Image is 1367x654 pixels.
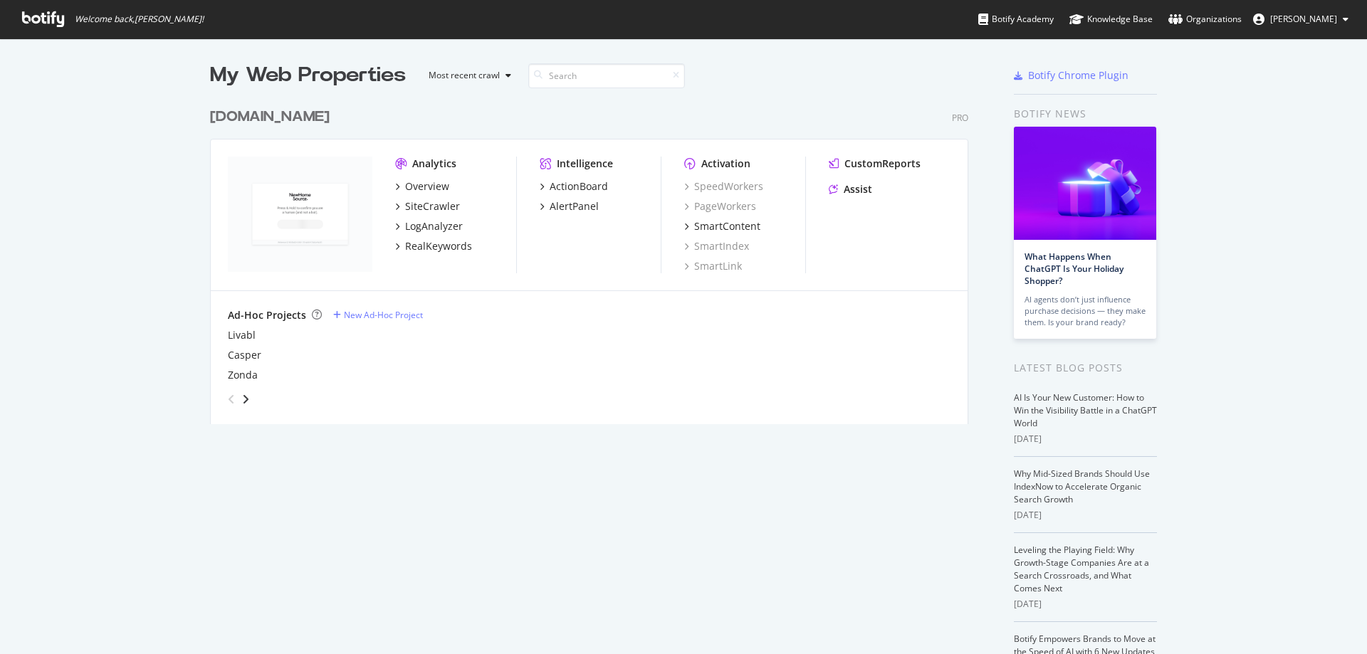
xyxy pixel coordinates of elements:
[1014,360,1157,376] div: Latest Blog Posts
[844,157,921,171] div: CustomReports
[1014,509,1157,522] div: [DATE]
[1025,294,1146,328] div: AI agents don’t just influence purchase decisions — they make them. Is your brand ready?
[344,309,423,321] div: New Ad-Hoc Project
[228,328,256,342] a: Livabl
[405,239,472,253] div: RealKeywords
[550,199,599,213] div: AlertPanel
[978,12,1054,26] div: Botify Academy
[429,71,500,80] div: Most recent crawl
[1270,13,1337,25] span: Jeff Flowers
[395,239,472,253] a: RealKeywords
[1069,12,1153,26] div: Knowledge Base
[1014,127,1156,240] img: What Happens When ChatGPT Is Your Holiday Shopper?
[1014,433,1157,445] div: [DATE]
[412,157,456,171] div: Analytics
[1025,250,1124,287] a: What Happens When ChatGPT Is Your Holiday Shopper?
[684,199,756,213] a: PageWorkers
[75,14,204,25] span: Welcome back, [PERSON_NAME] !
[228,157,372,272] img: newhomesource.com
[1014,391,1157,429] a: AI Is Your New Customer: How to Win the Visibility Battle in a ChatGPT World
[540,199,599,213] a: AlertPanel
[1014,68,1128,83] a: Botify Chrome Plugin
[1242,8,1360,31] button: [PERSON_NAME]
[405,199,460,213] div: SiteCrawler
[829,182,872,196] a: Assist
[540,179,608,194] a: ActionBoard
[694,219,760,233] div: SmartContent
[684,259,742,273] a: SmartLink
[1014,468,1150,505] a: Why Mid-Sized Brands Should Use IndexNow to Accelerate Organic Search Growth
[405,219,463,233] div: LogAnalyzer
[228,308,306,322] div: Ad-Hoc Projects
[952,112,968,124] div: Pro
[210,90,980,424] div: grid
[1028,68,1128,83] div: Botify Chrome Plugin
[395,179,449,194] a: Overview
[222,388,241,411] div: angle-left
[210,107,330,127] div: [DOMAIN_NAME]
[528,63,685,88] input: Search
[333,309,423,321] a: New Ad-Hoc Project
[829,157,921,171] a: CustomReports
[241,392,251,406] div: angle-right
[1014,598,1157,611] div: [DATE]
[228,368,258,382] a: Zonda
[684,219,760,233] a: SmartContent
[1014,106,1157,122] div: Botify news
[1168,12,1242,26] div: Organizations
[684,179,763,194] a: SpeedWorkers
[210,61,406,90] div: My Web Properties
[557,157,613,171] div: Intelligence
[844,182,872,196] div: Assist
[701,157,750,171] div: Activation
[684,239,749,253] a: SmartIndex
[417,64,517,87] button: Most recent crawl
[395,219,463,233] a: LogAnalyzer
[1014,544,1149,594] a: Leveling the Playing Field: Why Growth-Stage Companies Are at a Search Crossroads, and What Comes...
[395,199,460,213] a: SiteCrawler
[210,107,335,127] a: [DOMAIN_NAME]
[550,179,608,194] div: ActionBoard
[228,348,261,362] a: Casper
[405,179,449,194] div: Overview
